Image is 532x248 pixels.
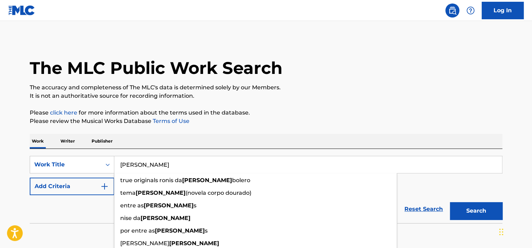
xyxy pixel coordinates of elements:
span: nise da [120,215,141,221]
div: Work Title [34,160,97,169]
div: Help [463,4,477,18]
span: tema [120,190,136,196]
p: Writer [58,134,77,149]
strong: [PERSON_NAME] [141,215,190,221]
img: search [448,6,456,15]
a: click here [50,109,77,116]
strong: [PERSON_NAME] [136,190,186,196]
strong: [PERSON_NAME] [182,177,232,184]
a: Public Search [445,4,459,18]
a: Reset Search [401,201,446,217]
strong: [PERSON_NAME] [144,202,194,209]
button: Search [450,202,502,220]
img: help [466,6,475,15]
span: (novela corpo dourado) [186,190,251,196]
iframe: Chat Widget [497,214,532,248]
img: MLC Logo [8,5,35,15]
strong: [PERSON_NAME] [155,227,205,234]
span: true originals ronis da [120,177,182,184]
strong: [PERSON_NAME] [169,240,219,247]
p: The accuracy and completeness of The MLC's data is determined solely by our Members. [30,83,502,92]
span: s [194,202,196,209]
p: Please for more information about the terms used in the database. [30,109,502,117]
a: Log In [482,2,524,19]
span: bolero [232,177,250,184]
div: Drag [499,221,503,242]
p: Please review the Musical Works Database [30,117,502,125]
img: 9d2ae6d4665cec9f34b9.svg [100,182,109,191]
p: It is not an authoritative source for recording information. [30,92,502,100]
p: Work [30,134,46,149]
span: [PERSON_NAME] [120,240,169,247]
span: por entre as [120,227,155,234]
span: entre as [120,202,144,209]
h1: The MLC Public Work Search [30,57,282,78]
a: Terms of Use [151,118,189,124]
button: Add Criteria [30,178,114,195]
p: Publisher [89,134,115,149]
span: s [205,227,208,234]
form: Search Form [30,156,502,223]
